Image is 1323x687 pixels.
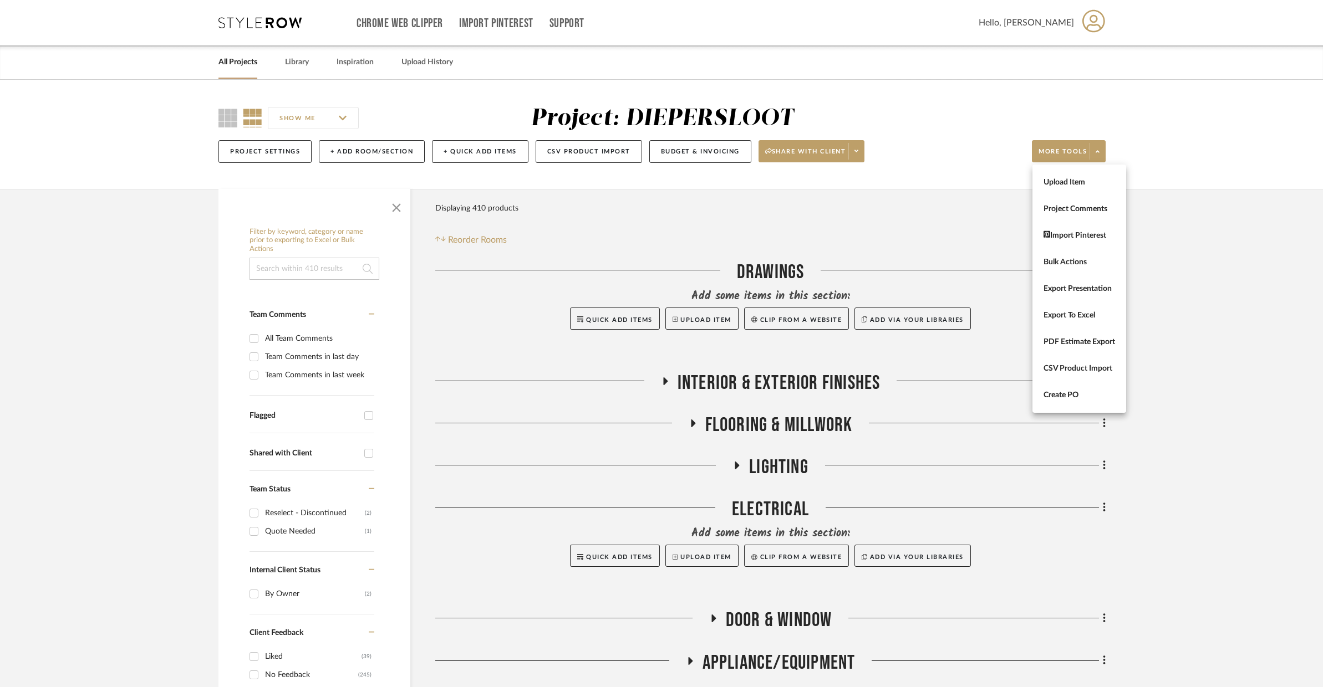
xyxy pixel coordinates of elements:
[1044,391,1115,400] span: Create PO
[1044,231,1115,240] span: Import Pinterest
[1044,204,1115,214] span: Project Comments
[1044,178,1115,187] span: Upload Item
[1044,258,1115,267] span: Bulk Actions
[1044,337,1115,347] span: PDF Estimate Export
[1044,311,1115,320] span: Export To Excel
[1044,364,1115,373] span: CSV Product Import
[1044,284,1115,294] span: Export Presentation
